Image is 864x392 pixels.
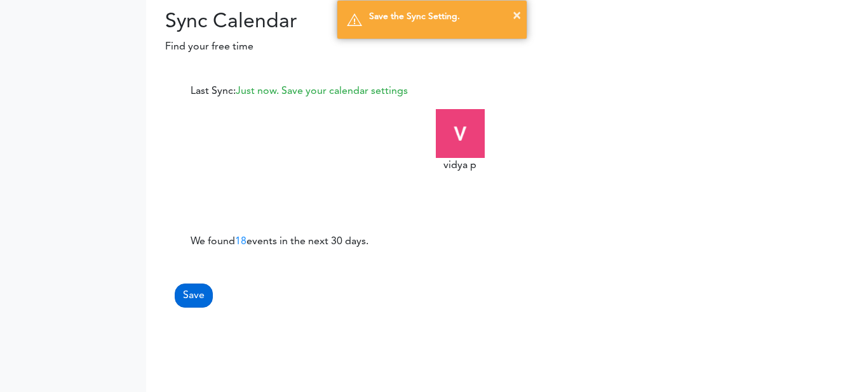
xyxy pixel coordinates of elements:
button: × [513,6,521,25]
img: wvuGkRQF0sdBbk57ysQa9bXzsTtmvIuS2PmeCp1hnITZHa8lP+Gm3NFk8xSISMBAiAQMhEjAQIgEDIRIwECIBAyESMBAiAQMh... [436,109,485,158]
p: Find your free time [146,39,864,55]
div: Save the Sync Setting. [369,10,517,23]
label: Just now. Save your calendar settings [236,84,408,99]
button: Save [175,284,213,308]
p: We found events in the next 30 days. [191,234,485,249]
div: vidya p [436,158,485,173]
div: Last Sync: [191,84,485,99]
span: 18 [235,237,246,247]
